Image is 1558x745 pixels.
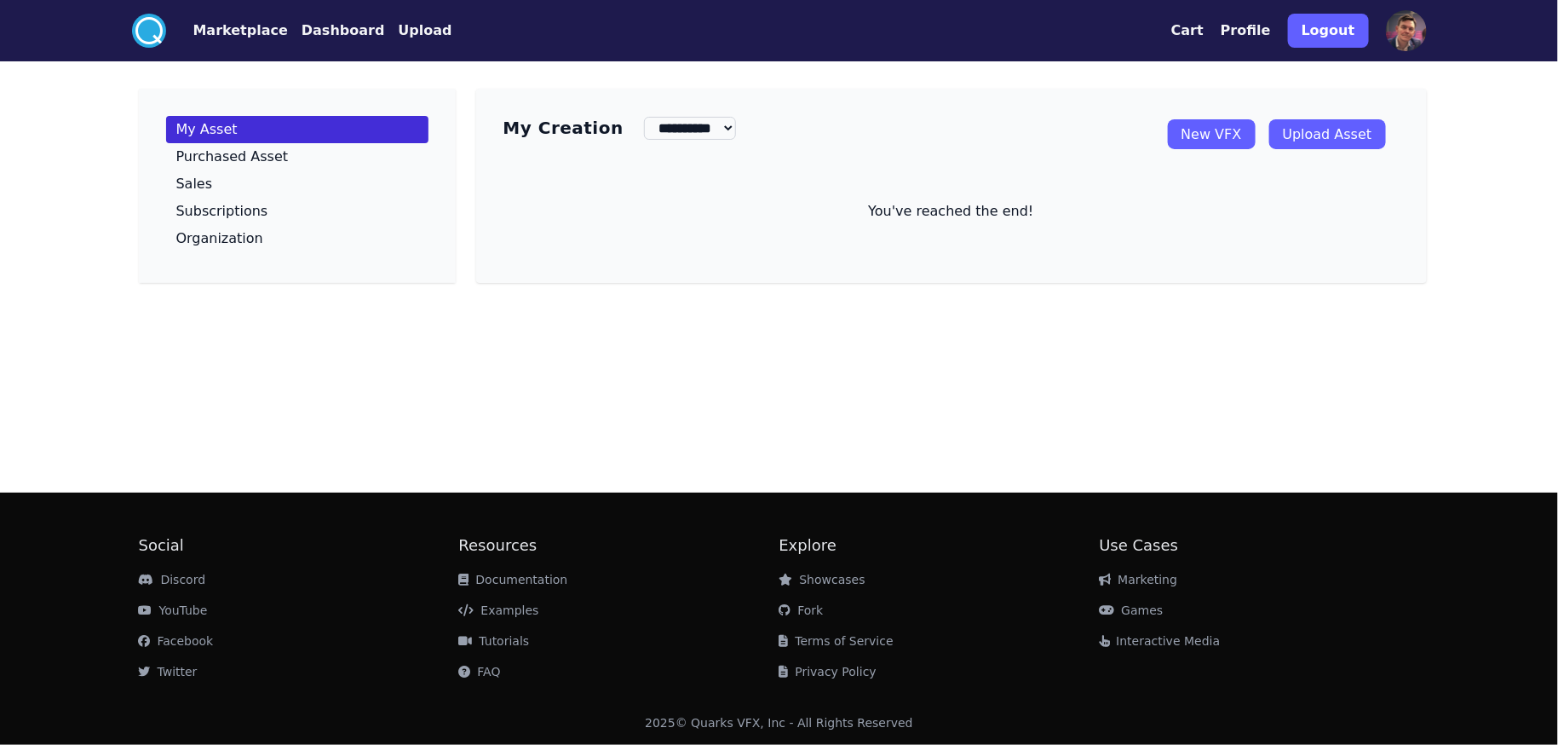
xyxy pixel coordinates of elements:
[459,634,530,648] a: Tutorials
[176,150,289,164] p: Purchased Asset
[779,604,824,617] a: Fork
[1100,534,1420,557] h2: Use Cases
[176,177,213,191] p: Sales
[176,123,238,136] p: My Asset
[1269,119,1386,149] a: Upload Asset
[459,604,539,617] a: Examples
[139,665,198,679] a: Twitter
[459,534,779,557] h2: Resources
[779,573,865,586] a: Showcases
[166,143,428,170] a: Purchased Asset
[139,604,208,617] a: YouTube
[1100,634,1221,648] a: Interactive Media
[779,665,877,679] a: Privacy Policy
[166,20,288,41] a: Marketplace
[779,534,1100,557] h2: Explore
[1288,7,1369,55] a: Logout
[288,20,385,41] a: Dashboard
[503,201,1400,222] p: You've reached the end!
[302,20,385,41] button: Dashboard
[384,20,451,41] a: Upload
[193,20,288,41] button: Marketplace
[1386,10,1427,51] img: profile
[1288,14,1369,48] button: Logout
[166,170,428,198] a: Sales
[459,665,501,679] a: FAQ
[166,225,428,252] a: Organization
[503,116,624,140] h3: My Creation
[166,116,428,143] a: My Asset
[176,232,263,245] p: Organization
[139,534,459,557] h2: Social
[645,714,913,731] div: 2025 © Quarks VFX, Inc - All Rights Reserved
[779,634,894,648] a: Terms of Service
[1100,573,1178,586] a: Marketing
[176,205,268,218] p: Subscriptions
[1168,119,1256,149] a: New VFX
[139,634,214,648] a: Facebook
[1171,20,1204,41] button: Cart
[1221,20,1271,41] button: Profile
[398,20,451,41] button: Upload
[139,573,206,586] a: Discord
[1100,604,1164,617] a: Games
[459,573,568,586] a: Documentation
[166,198,428,225] a: Subscriptions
